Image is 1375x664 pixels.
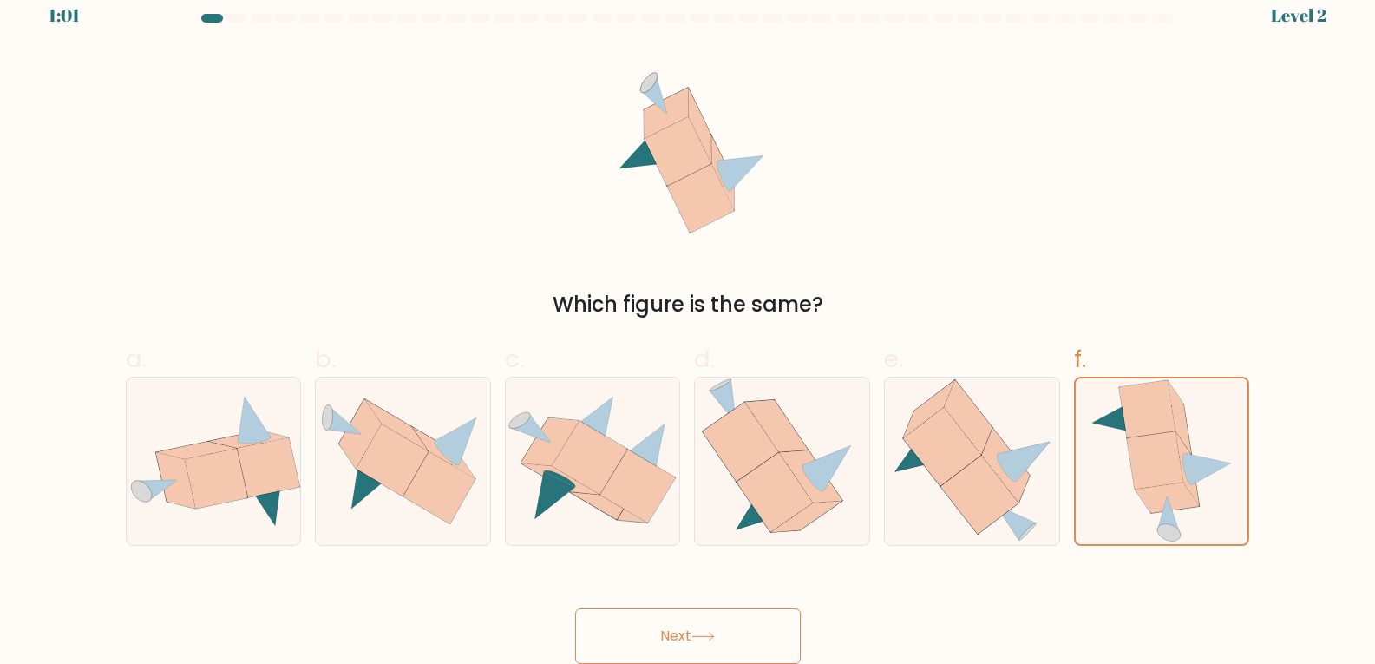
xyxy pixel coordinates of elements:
[49,3,80,29] div: 1:01
[315,342,336,376] span: b.
[136,289,1240,320] div: Which figure is the same?
[505,342,524,376] span: c.
[1271,3,1326,29] div: Level 2
[575,608,801,664] button: Next
[1074,342,1086,376] span: f.
[126,342,147,376] span: a.
[694,342,715,376] span: d.
[884,342,903,376] span: e.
